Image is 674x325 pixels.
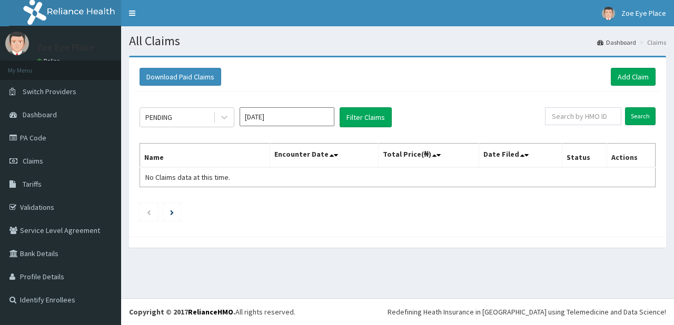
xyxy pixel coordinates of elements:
[121,298,674,325] footer: All rights reserved.
[37,43,94,52] p: Zoe Eye Place
[23,179,42,189] span: Tariffs
[129,307,235,317] strong: Copyright © 2017 .
[607,144,655,168] th: Actions
[129,34,666,48] h1: All Claims
[611,68,656,86] a: Add Claim
[23,87,76,96] span: Switch Providers
[146,207,151,217] a: Previous page
[145,112,172,123] div: PENDING
[597,38,636,47] a: Dashboard
[340,107,392,127] button: Filter Claims
[37,57,62,65] a: Online
[170,207,174,217] a: Next page
[479,144,562,168] th: Date Filed
[625,107,656,125] input: Search
[23,110,57,119] span: Dashboard
[140,144,270,168] th: Name
[602,7,615,20] img: User Image
[23,156,43,166] span: Claims
[188,307,233,317] a: RelianceHMO
[545,107,621,125] input: Search by HMO ID
[140,68,221,86] button: Download Paid Claims
[378,144,479,168] th: Total Price(₦)
[388,307,666,317] div: Redefining Heath Insurance in [GEOGRAPHIC_DATA] using Telemedicine and Data Science!
[621,8,666,18] span: Zoe Eye Place
[145,172,230,182] span: No Claims data at this time.
[637,38,666,47] li: Claims
[270,144,378,168] th: Encounter Date
[562,144,607,168] th: Status
[5,32,29,55] img: User Image
[240,107,334,126] input: Select Month and Year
